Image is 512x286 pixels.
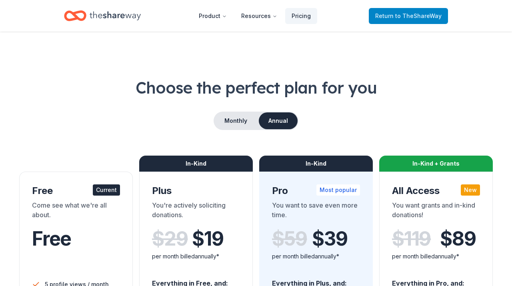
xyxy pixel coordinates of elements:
[312,228,347,250] span: $ 39
[32,184,120,197] div: Free
[375,11,442,21] span: Return
[259,112,298,129] button: Annual
[32,200,120,223] div: Come see what we're all about.
[139,156,253,172] div: In-Kind
[32,227,71,250] span: Free
[392,184,480,197] div: All Access
[235,8,284,24] button: Resources
[369,8,448,24] a: Returnto TheShareWay
[392,252,480,261] div: per month billed annually*
[93,184,120,196] div: Current
[152,184,240,197] div: Plus
[272,184,360,197] div: Pro
[392,200,480,223] div: You want grants and in-kind donations!
[272,200,360,223] div: You want to save even more time.
[152,252,240,261] div: per month billed annually*
[272,252,360,261] div: per month billed annually*
[285,8,317,24] a: Pricing
[19,76,493,99] h1: Choose the perfect plan for you
[395,12,442,19] span: to TheShareWay
[440,228,476,250] span: $ 89
[259,156,373,172] div: In-Kind
[461,184,480,196] div: New
[316,184,360,196] div: Most popular
[192,8,233,24] button: Product
[64,6,141,25] a: Home
[214,112,257,129] button: Monthly
[192,228,223,250] span: $ 19
[192,6,317,25] nav: Main
[152,200,240,223] div: You're actively soliciting donations.
[379,156,493,172] div: In-Kind + Grants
